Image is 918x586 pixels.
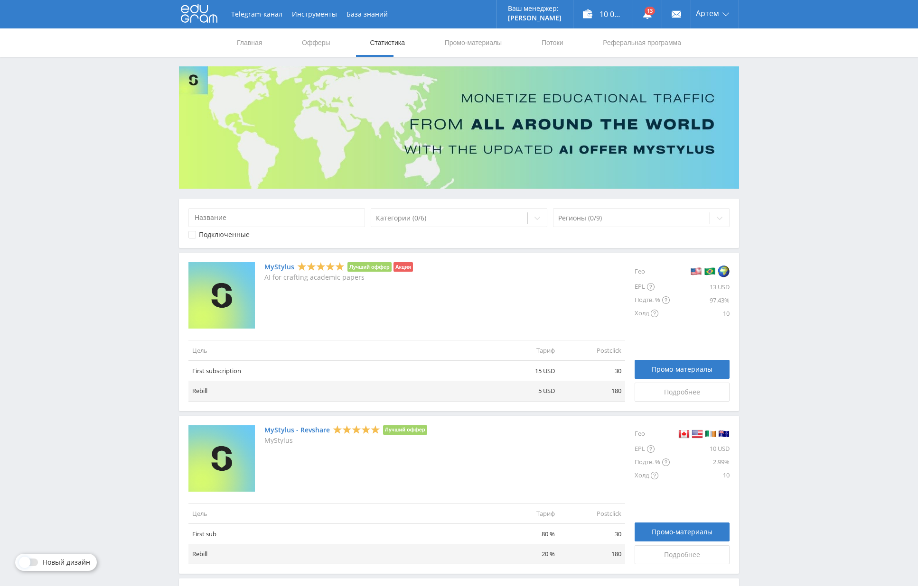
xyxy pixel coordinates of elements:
[670,442,730,456] div: 10 USD
[670,293,730,307] div: 97.43%
[188,262,255,329] img: MyStylus
[635,522,730,541] a: Промо-материалы
[444,28,503,57] a: Промо-материалы
[664,551,700,559] span: Подробнее
[188,208,365,227] input: Название
[188,340,492,360] td: Цель
[188,381,492,401] td: Rebill
[635,280,670,293] div: EPL
[333,424,380,434] div: 5 Stars
[264,437,427,444] p: MyStylus
[635,456,670,469] div: Подтв. %
[696,9,719,17] span: Артем
[559,544,625,564] td: 180
[670,456,730,469] div: 2.99%
[508,5,562,12] p: Ваш менеджер:
[652,366,712,373] span: Промо-материалы
[559,361,625,381] td: 30
[236,28,263,57] a: Главная
[635,383,730,402] a: Подробнее
[492,340,559,360] td: Тариф
[664,388,700,396] span: Подробнее
[264,274,413,281] p: AI for crafting academic papers
[188,425,255,492] img: MyStylus - Revshare
[635,545,730,564] a: Подробнее
[393,262,413,272] li: Акция
[43,559,90,566] span: Новый дизайн
[369,28,406,57] a: Статистика
[670,307,730,320] div: 10
[347,262,392,272] li: Лучший оффер
[492,544,559,564] td: 20 %
[635,360,730,379] a: Промо-материалы
[635,425,670,442] div: Гео
[635,442,670,456] div: EPL
[559,523,625,544] td: 30
[541,28,564,57] a: Потоки
[635,307,670,320] div: Холд
[670,469,730,482] div: 10
[508,14,562,22] p: [PERSON_NAME]
[559,381,625,401] td: 180
[635,469,670,482] div: Холд
[635,262,670,280] div: Гео
[492,381,559,401] td: 5 USD
[264,263,294,271] a: MyStylus
[199,231,250,238] div: Подключенные
[383,425,427,435] li: Лучший оффер
[635,293,670,307] div: Подтв. %
[559,503,625,523] td: Postclick
[297,262,345,272] div: 5 Stars
[652,528,712,536] span: Промо-материалы
[188,544,492,564] td: Rebill
[492,361,559,381] td: 15 USD
[492,523,559,544] td: 80 %
[188,503,492,523] td: Цель
[559,340,625,360] td: Postclick
[188,523,492,544] td: First sub
[264,426,330,434] a: MyStylus - Revshare
[301,28,331,57] a: Офферы
[670,280,730,293] div: 13 USD
[188,361,492,381] td: First subscription
[492,503,559,523] td: Тариф
[602,28,682,57] a: Реферальная программа
[179,66,739,189] img: Banner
